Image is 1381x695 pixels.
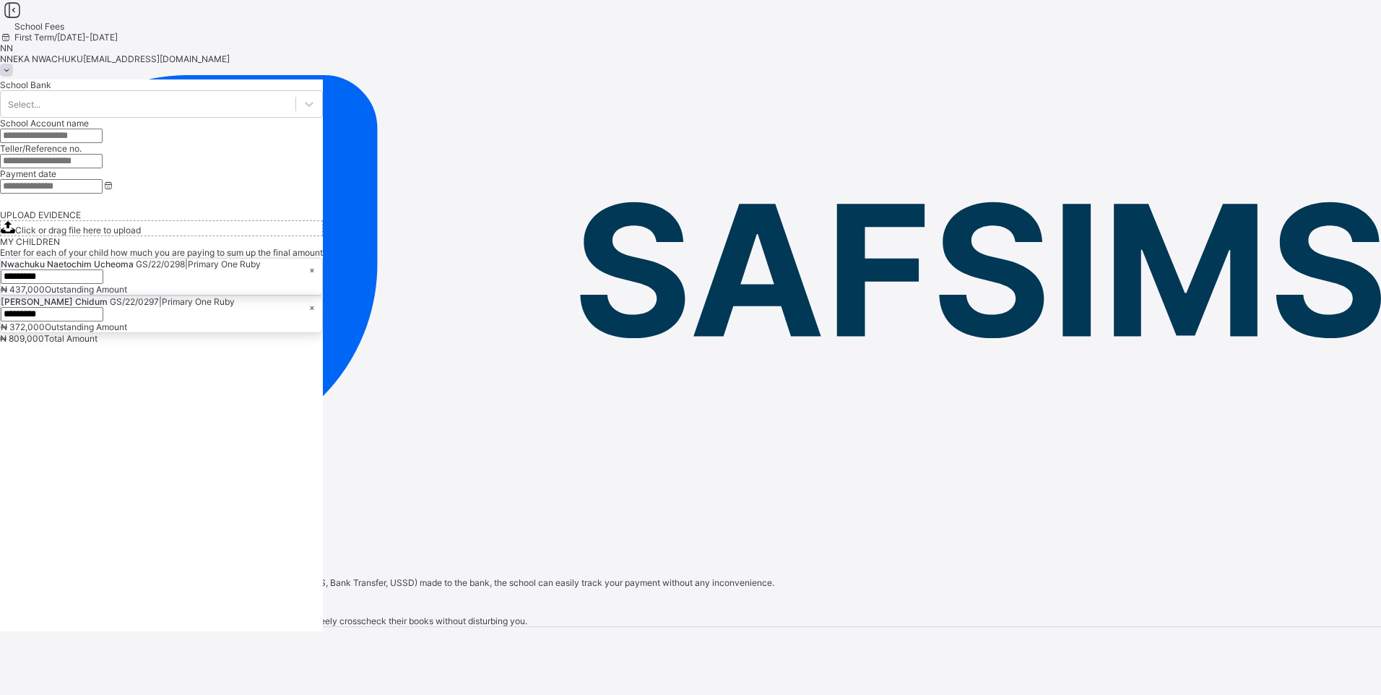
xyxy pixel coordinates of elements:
[45,321,127,332] span: Outstanding Amount
[14,21,64,32] span: School Fees
[309,302,315,313] div: ×
[83,53,230,64] span: [EMAIL_ADDRESS][DOMAIN_NAME]
[1,284,45,295] span: ₦ 437,000
[8,99,40,110] div: Select...
[45,284,127,295] span: Outstanding Amount
[44,333,98,344] span: Total Amount
[136,259,261,269] span: GS/22/0298 | Primary One Ruby
[110,296,235,307] span: GS/22/0297 | Primary One Ruby
[1,296,110,307] span: [PERSON_NAME] Chidum
[1,259,136,269] span: Nwachuku Naetochim Ucheoma
[309,264,315,275] div: ×
[15,225,141,236] span: Click or drag file here to upload
[1,321,45,332] span: ₦ 372,000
